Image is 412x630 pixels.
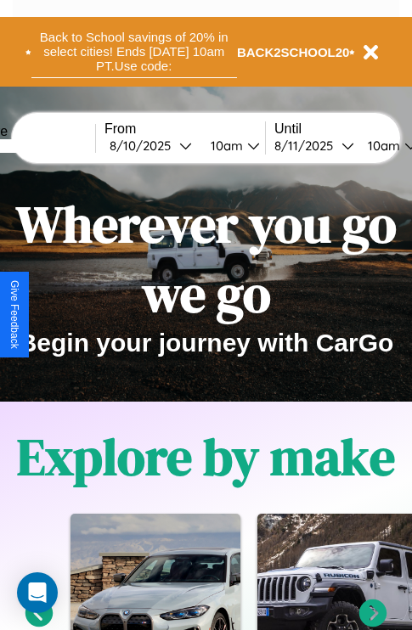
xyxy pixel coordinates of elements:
[197,137,265,155] button: 10am
[31,25,237,78] button: Back to School savings of 20% in select cities! Ends [DATE] 10am PT.Use code:
[202,138,247,154] div: 10am
[17,572,58,613] div: Open Intercom Messenger
[104,121,265,137] label: From
[17,422,395,492] h1: Explore by make
[8,280,20,349] div: Give Feedback
[104,137,197,155] button: 8/10/2025
[274,138,341,154] div: 8 / 11 / 2025
[237,45,350,59] b: BACK2SCHOOL20
[110,138,179,154] div: 8 / 10 / 2025
[359,138,404,154] div: 10am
